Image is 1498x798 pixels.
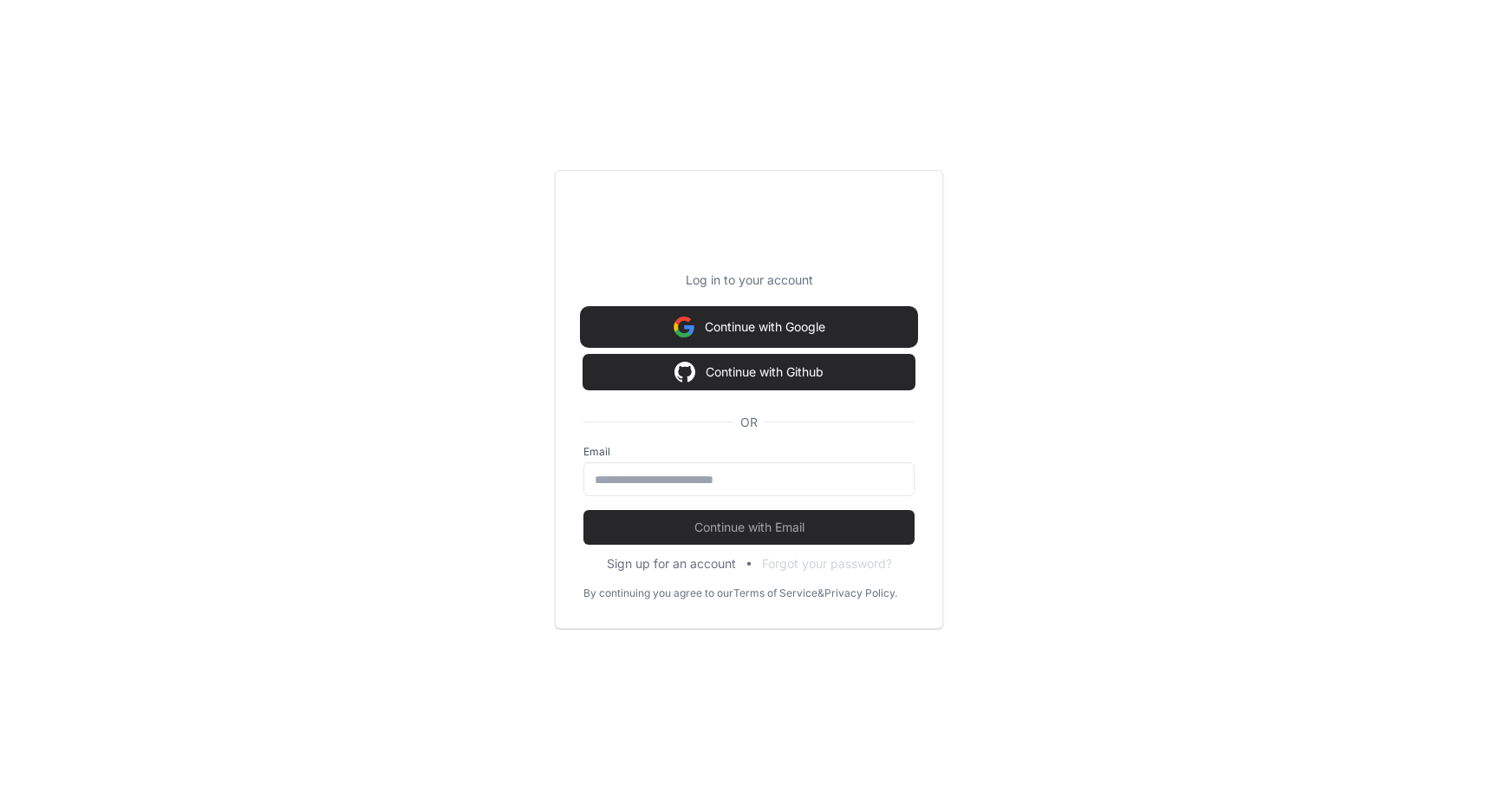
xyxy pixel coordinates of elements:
div: By continuing you agree to our [583,586,733,600]
label: Email [583,445,915,459]
a: Privacy Policy. [824,586,897,600]
p: Log in to your account [583,271,915,289]
img: Sign in with google [674,310,694,344]
button: Continue with Google [583,310,915,344]
span: OR [733,414,765,431]
button: Forgot your password? [762,555,892,572]
button: Continue with Email [583,510,915,545]
button: Continue with Github [583,355,915,389]
button: Sign up for an account [607,555,736,572]
span: Continue with Email [583,519,915,536]
img: Sign in with google [674,355,695,389]
div: & [817,586,824,600]
a: Terms of Service [733,586,817,600]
